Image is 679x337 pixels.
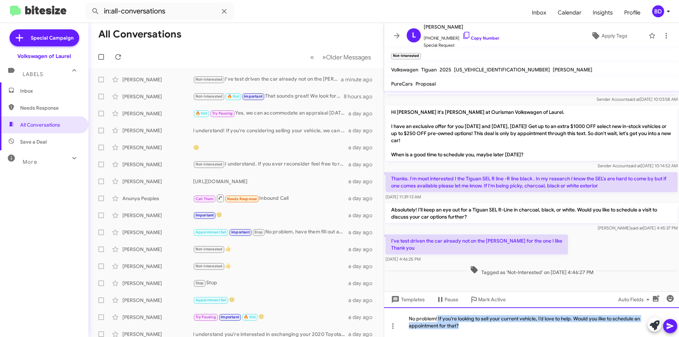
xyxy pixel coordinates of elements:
[344,93,378,100] div: 8 hours ago
[597,97,678,102] span: Sender Account [DATE] 10:03:58 AM
[196,247,223,251] span: Not-Interested
[467,266,596,276] span: Tagged as 'Not-Interested' on [DATE] 4:46:27 PM
[306,50,318,64] button: Previous
[348,263,378,270] div: a day ago
[193,144,348,151] div: 🙂
[424,31,499,42] span: [PHONE_NUMBER]
[628,163,641,168] span: said at
[348,229,378,236] div: a day ago
[326,53,371,61] span: Older Messages
[430,293,464,306] button: Pause
[196,111,208,116] span: 🔥 Hot
[424,42,499,49] span: Special Request
[348,195,378,202] div: a day ago
[193,262,348,270] div: 👍
[196,197,214,201] span: Call Them
[196,94,223,99] span: Not-Interested
[390,293,425,306] span: Templates
[348,178,378,185] div: a day ago
[598,163,678,168] span: Sender Account [DATE] 10:14:52 AM
[322,53,326,62] span: »
[122,144,193,151] div: [PERSON_NAME]
[231,230,250,234] span: Important
[122,110,193,117] div: [PERSON_NAME]
[348,246,378,253] div: a day ago
[122,314,193,321] div: [PERSON_NAME]
[193,109,348,117] div: Yes, we can accommodate an appraisal [DATE] or [DATE]. Just let me know your preferred time, and ...
[587,2,619,23] a: Insights
[598,225,678,231] span: [PERSON_NAME] [DATE] 4:45:37 PM
[193,160,348,168] div: I understand. If you ever reconsider feel free to reach out.
[193,296,348,304] div: 🙂
[348,127,378,134] div: a day ago
[384,293,430,306] button: Templates
[20,87,80,94] span: Inbox
[348,314,378,321] div: a day ago
[122,246,193,253] div: [PERSON_NAME]
[421,66,437,73] span: Tiguan
[193,211,348,219] div: 🙂
[196,298,227,302] span: Appointment Set
[391,53,421,59] small: Not-Interested
[526,2,552,23] a: Inbox
[193,75,341,83] div: I've test driven the car already not on the [PERSON_NAME] for the one I like Thank you
[348,110,378,117] div: a day ago
[385,203,678,223] p: Absolutely! I’ll keep an eye out for a Tiguan SEL R-Line in charcoal, black, or white. Would you ...
[227,94,239,99] span: 🔥 Hot
[244,315,256,319] span: 🔥 Hot
[122,178,193,185] div: [PERSON_NAME]
[306,50,375,64] nav: Page navigation example
[20,121,60,128] span: All Conversations
[631,225,643,231] span: said at
[193,313,348,321] div: 🙂
[573,29,645,42] button: Apply Tags
[348,161,378,168] div: a day ago
[196,230,227,234] span: Appointment Set
[193,279,348,287] div: Stop
[196,281,204,285] span: Stop
[348,297,378,304] div: a day ago
[348,280,378,287] div: a day ago
[193,194,348,203] div: Inbound Call
[385,234,568,254] p: I've test driven the car already not on the [PERSON_NAME] for the one I like Thank you
[122,93,193,100] div: [PERSON_NAME]
[619,2,646,23] a: Profile
[122,263,193,270] div: [PERSON_NAME]
[196,162,223,167] span: Not-Interested
[193,178,348,185] div: [URL][DOMAIN_NAME]
[553,66,592,73] span: [PERSON_NAME]
[462,35,499,41] a: Copy Number
[391,81,413,87] span: PureCars
[23,71,43,77] span: Labels
[193,127,348,134] div: I understand! If you're considering selling your vehicle, we can discuss options for that. Let me...
[385,172,678,192] p: Thanks. I'm most interested I the Tiguan SEL R line -R line black . In my research I know the SEL...
[385,194,421,199] span: [DATE] 11:39:13 AM
[412,30,416,41] span: L
[254,230,263,234] span: Stop
[212,111,233,116] span: Try Pausing
[221,315,239,319] span: Important
[20,104,80,111] span: Needs Response
[10,29,79,46] a: Special Campaign
[122,229,193,236] div: [PERSON_NAME]
[193,228,348,236] div: No problem, have them fill out an online credit app [URL][DOMAIN_NAME]
[193,92,344,100] div: That sounds great! We look forward to seeing you between 10:00 and 11:00. Safe travels! Our addre...
[196,77,223,82] span: Not-Interested
[20,138,47,145] span: Save a Deal
[122,280,193,287] div: [PERSON_NAME]
[122,212,193,219] div: [PERSON_NAME]
[244,94,262,99] span: Important
[552,2,587,23] a: Calendar
[227,197,257,201] span: Needs Response
[385,256,420,262] span: [DATE] 4:46:25 PM
[618,293,652,306] span: Auto Fields
[86,3,234,20] input: Search
[122,161,193,168] div: [PERSON_NAME]
[310,53,314,62] span: «
[193,245,348,253] div: 👍
[23,159,37,165] span: More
